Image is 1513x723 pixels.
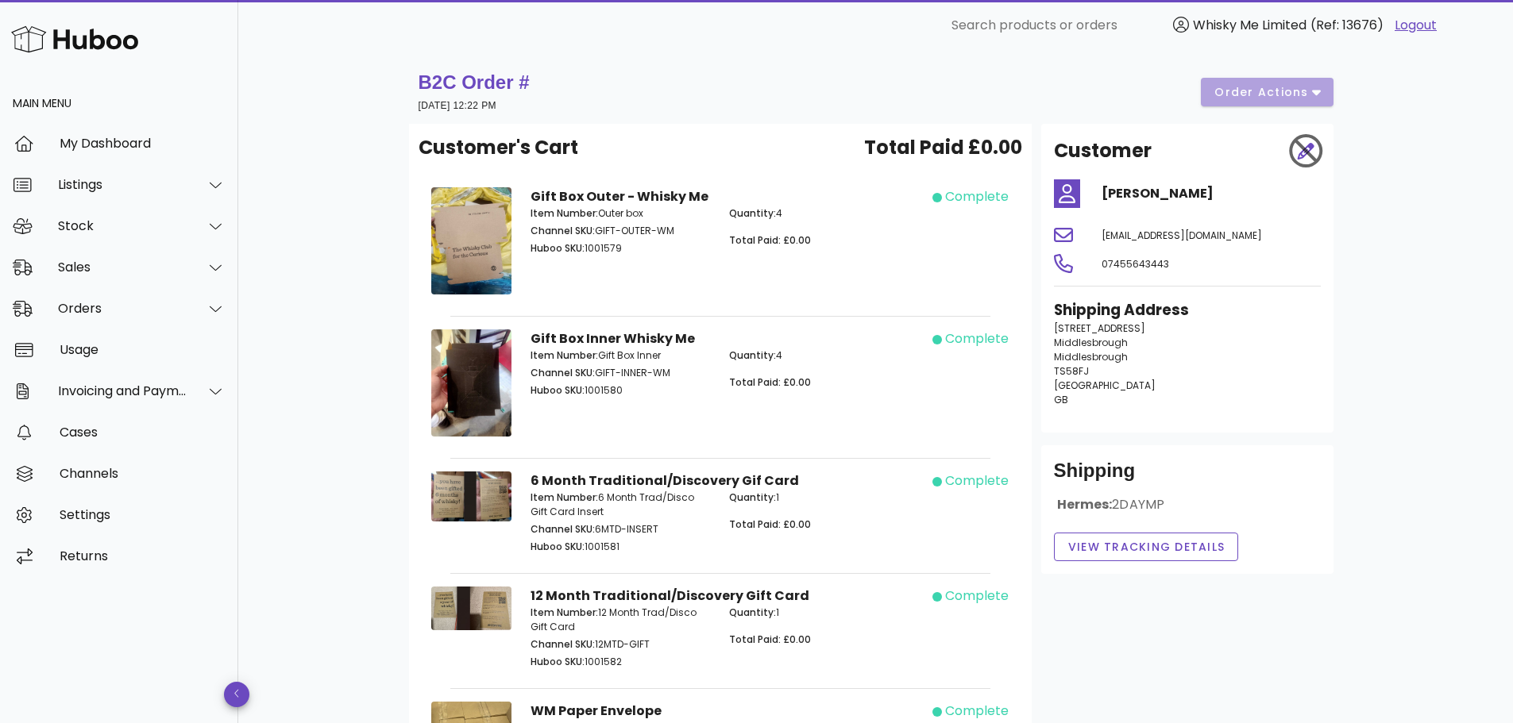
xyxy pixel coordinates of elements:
span: View Tracking details [1067,539,1225,556]
div: complete [945,187,1009,206]
span: Channel SKU: [531,224,595,237]
div: My Dashboard [60,136,226,151]
span: Huboo SKU: [531,383,585,397]
span: GB [1054,393,1068,406]
p: 6 Month Trad/Disco Gift Card Insert [531,490,711,519]
strong: 12 Month Traditional/Discovery Gift Card [531,586,809,605]
div: complete [945,329,1009,348]
h2: Customer [1054,137,1152,165]
div: Settings [60,507,226,522]
strong: B2C Order # [419,71,530,93]
div: Sales [58,260,187,275]
div: Hermes: [1054,496,1321,526]
p: 1 [729,490,909,505]
p: 12MTD-GIFT [531,637,711,652]
div: Cases [60,425,226,440]
img: Product Image [431,187,511,294]
span: Middlesbrough [1054,350,1128,363]
span: Item Number: [531,206,598,220]
div: Usage [60,342,226,357]
img: Product Image [431,586,511,630]
small: [DATE] 12:22 PM [419,100,496,111]
img: Huboo Logo [11,22,138,56]
p: 6MTD-INSERT [531,522,711,536]
div: complete [945,471,1009,490]
strong: Gift Box Outer - Whisky Me [531,187,708,206]
p: 1001579 [531,241,711,256]
div: Returns [60,548,226,563]
p: Gift Box Inner [531,348,711,363]
span: [GEOGRAPHIC_DATA] [1054,379,1156,392]
span: [STREET_ADDRESS] [1054,321,1145,335]
span: Total Paid: £0.00 [729,375,811,389]
strong: 6 Month Traditional/Discovery Gif Card [531,471,799,490]
span: Item Number: [531,490,598,504]
p: GIFT-INNER-WM [531,366,711,380]
span: (Ref: 13676) [1310,16,1384,34]
span: Total Paid: £0.00 [729,633,811,646]
div: complete [945,702,1009,721]
span: Total Paid: £0.00 [729,517,811,531]
span: Huboo SKU: [531,655,585,668]
img: Product Image [431,329,511,436]
div: Listings [58,177,187,192]
span: Huboo SKU: [531,540,585,553]
span: Whisky Me Limited [1193,16,1307,34]
div: Orders [58,301,187,316]
div: Shipping [1054,458,1321,496]
span: Total Paid £0.00 [864,133,1022,162]
p: 4 [729,206,909,221]
p: 4 [729,348,909,363]
p: 1001581 [531,540,711,554]
span: 2DAYMP [1112,495,1164,513]
strong: WM Paper Envelope [531,702,662,720]
span: Quantity: [729,606,776,619]
div: Stock [58,218,187,233]
span: Channel SKU: [531,637,595,651]
span: TS58FJ [1054,364,1089,378]
img: Product Image [431,471,511,521]
span: Channel SKU: [531,366,595,379]
button: View Tracking details [1054,533,1239,561]
p: 1 [729,606,909,620]
span: [EMAIL_ADDRESS][DOMAIN_NAME] [1102,229,1262,242]
a: Logout [1395,16,1437,35]
p: 1001582 [531,655,711,669]
span: Middlesbrough [1054,336,1128,349]
span: Item Number: [531,606,598,619]
span: Quantity: [729,348,776,362]
span: Huboo SKU: [531,241,585,255]
span: Quantity: [729,206,776,220]
span: Channel SKU: [531,522,595,536]
div: complete [945,586,1009,606]
div: Invoicing and Payments [58,383,187,398]
span: 07455643443 [1102,257,1169,271]
h3: Shipping Address [1054,299,1321,321]
p: GIFT-OUTER-WM [531,224,711,238]
p: Outer box [531,206,711,221]
h4: [PERSON_NAME] [1102,184,1321,203]
p: 1001580 [531,383,711,398]
span: Item Number: [531,348,598,362]
span: Quantity: [729,490,776,504]
strong: Gift Box Inner Whisky Me [531,329,695,348]
p: 12 Month Trad/Disco Gift Card [531,606,711,634]
div: Channels [60,466,226,481]
span: Total Paid: £0.00 [729,233,811,247]
span: Customer's Cart [419,133,578,162]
